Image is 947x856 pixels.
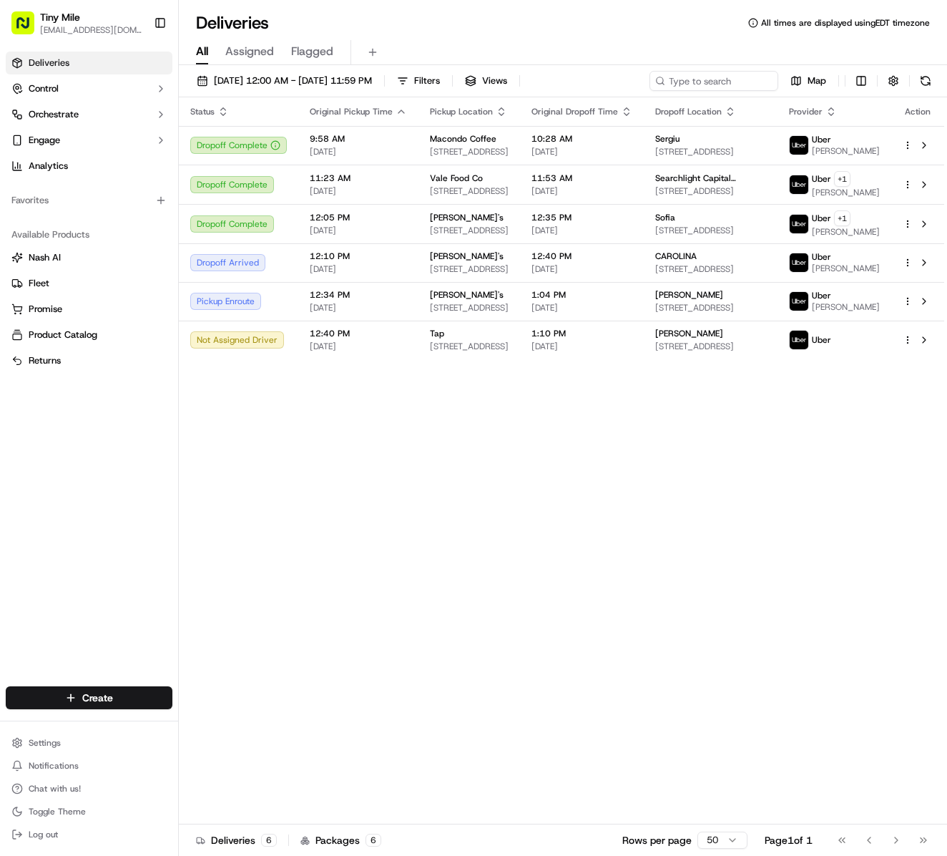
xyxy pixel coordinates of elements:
[761,17,930,29] span: All times are displayed using EDT timezone
[790,331,808,349] img: uber-new-logo.jpeg
[790,215,808,233] img: uber-new-logo.jpeg
[6,129,172,152] button: Engage
[14,210,26,222] div: 📗
[310,328,407,339] span: 12:40 PM
[6,733,172,753] button: Settings
[29,354,61,367] span: Returns
[655,172,766,184] span: Searchlight Capital Partners
[101,243,173,255] a: Powered byPylon
[9,203,115,229] a: 📗Knowledge Base
[196,833,277,847] div: Deliveries
[655,263,766,275] span: [STREET_ADDRESS]
[196,43,208,60] span: All
[790,175,808,194] img: uber-new-logo.jpeg
[6,6,148,40] button: Tiny Mile[EMAIL_ADDRESS][DOMAIN_NAME]
[531,341,632,352] span: [DATE]
[531,263,632,275] span: [DATE]
[430,341,509,352] span: [STREET_ADDRESS]
[531,212,632,223] span: 12:35 PM
[310,212,407,223] span: 12:05 PM
[649,71,778,91] input: Type to search
[655,328,723,339] span: [PERSON_NAME]
[655,251,697,262] span: CAROLINA
[142,244,173,255] span: Pylon
[531,133,632,145] span: 10:28 AM
[11,354,167,367] a: Returns
[531,328,632,339] span: 1:10 PM
[655,185,766,197] span: [STREET_ADDRESS]
[6,349,172,372] button: Returns
[812,226,880,238] span: [PERSON_NAME]
[29,57,69,69] span: Deliveries
[655,225,766,236] span: [STREET_ADDRESS]
[430,302,509,313] span: [STREET_ADDRESS]
[812,173,831,185] span: Uber
[82,691,113,705] span: Create
[430,212,504,223] span: [PERSON_NAME]'s
[834,210,850,226] button: +1
[531,172,632,184] span: 11:53 AM
[49,138,235,152] div: Start new chat
[121,210,132,222] div: 💻
[310,146,407,157] span: [DATE]
[29,251,61,264] span: Nash AI
[430,106,493,117] span: Pickup Location
[6,52,172,74] a: Deliveries
[430,263,509,275] span: [STREET_ADDRESS]
[29,760,79,772] span: Notifications
[812,263,880,274] span: [PERSON_NAME]
[430,185,509,197] span: [STREET_ADDRESS]
[784,71,833,91] button: Map
[310,289,407,301] span: 12:34 PM
[655,212,675,223] span: Sofia
[310,133,407,145] span: 9:58 AM
[11,303,167,316] a: Promise
[190,137,287,154] div: Dropoff Complete
[430,172,483,184] span: Vale Food Co
[531,146,632,157] span: [DATE]
[6,686,172,709] button: Create
[243,142,260,160] button: Start new chat
[214,74,372,87] span: [DATE] 12:00 AM - [DATE] 11:59 PM
[29,806,86,817] span: Toggle Theme
[430,251,504,262] span: [PERSON_NAME]'s
[29,829,58,840] span: Log out
[6,802,172,822] button: Toggle Theme
[190,106,215,117] span: Status
[812,251,831,263] span: Uber
[310,106,393,117] span: Original Pickup Time
[310,251,407,262] span: 12:10 PM
[261,834,277,847] div: 6
[310,263,407,275] span: [DATE]
[310,172,407,184] span: 11:23 AM
[6,298,172,321] button: Promise
[310,185,407,197] span: [DATE]
[655,106,722,117] span: Dropoff Location
[40,10,80,24] button: Tiny Mile
[812,134,831,145] span: Uber
[812,187,880,198] span: [PERSON_NAME]
[14,138,40,164] img: 1736555255976-a54dd68f-1ca7-489b-9aae-adbdc363a1c4
[6,756,172,776] button: Notifications
[6,103,172,126] button: Orchestrate
[790,253,808,272] img: uber-new-logo.jpeg
[29,329,97,341] span: Product Catalog
[765,833,813,847] div: Page 1 of 1
[655,133,679,145] span: Sergiu
[655,302,766,313] span: [STREET_ADDRESS]
[14,16,43,44] img: Nash
[225,43,274,60] span: Assigned
[482,74,507,87] span: Views
[29,303,62,316] span: Promise
[6,77,172,100] button: Control
[430,328,444,339] span: Tap
[834,171,850,187] button: +1
[812,290,831,301] span: Uber
[11,277,167,290] a: Fleet
[458,71,514,91] button: Views
[531,302,632,313] span: [DATE]
[531,251,632,262] span: 12:40 PM
[37,94,257,109] input: Got a question? Start typing here...
[115,203,235,229] a: 💻API Documentation
[430,225,509,236] span: [STREET_ADDRESS]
